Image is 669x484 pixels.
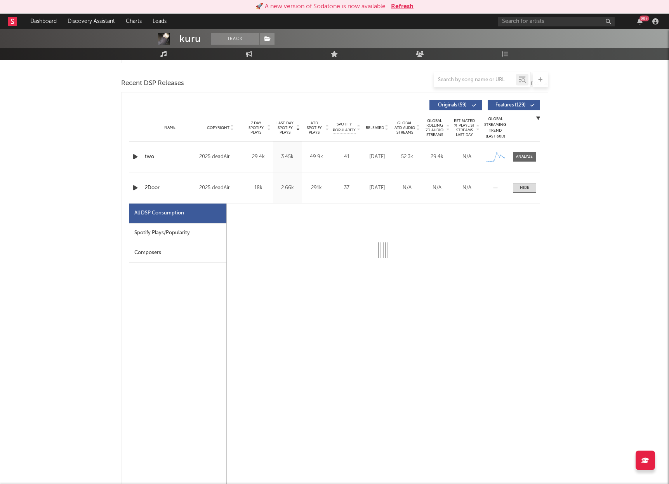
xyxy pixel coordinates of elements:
[333,153,360,161] div: 41
[434,103,470,108] span: Originals ( 59 )
[207,125,229,130] span: Copyright
[134,209,184,218] div: All DSP Consumption
[637,18,643,24] button: 99+
[304,153,329,161] div: 49.9k
[129,204,226,223] div: All DSP Consumption
[498,17,615,26] input: Search for artists
[211,33,259,45] button: Track
[145,125,196,131] div: Name
[391,2,414,11] button: Refresh
[488,100,540,110] button: Features(129)
[129,223,226,243] div: Spotify Plays/Popularity
[333,184,360,192] div: 37
[304,184,329,192] div: 291k
[424,184,450,192] div: N/A
[62,14,120,29] a: Discovery Assistant
[145,153,196,161] a: two
[424,118,445,137] span: Global Rolling 7D Audio Streams
[364,153,390,161] div: [DATE]
[147,14,172,29] a: Leads
[129,243,226,263] div: Composers
[120,14,147,29] a: Charts
[429,100,482,110] button: Originals(59)
[639,16,649,21] div: 99 +
[484,116,507,139] div: Global Streaming Trend (Last 60D)
[304,121,325,135] span: ATD Spotify Plays
[434,77,516,83] input: Search by song name or URL
[454,118,475,137] span: Estimated % Playlist Streams Last Day
[246,184,271,192] div: 18k
[275,153,300,161] div: 3.45k
[394,121,415,135] span: Global ATD Audio Streams
[394,153,420,161] div: 52.3k
[275,184,300,192] div: 2.66k
[366,125,384,130] span: Released
[246,153,271,161] div: 29.4k
[454,184,480,192] div: N/A
[25,14,62,29] a: Dashboard
[493,103,528,108] span: Features ( 129 )
[424,153,450,161] div: 29.4k
[199,152,242,162] div: 2025 deadAir
[394,184,420,192] div: N/A
[199,183,242,193] div: 2025 deadAir
[179,33,201,45] div: kuru
[246,121,266,135] span: 7 Day Spotify Plays
[145,184,196,192] a: 2Door
[333,122,356,133] span: Spotify Popularity
[255,2,387,11] div: 🚀 A new version of Sodatone is now available.
[454,153,480,161] div: N/A
[364,184,390,192] div: [DATE]
[275,121,295,135] span: Last Day Spotify Plays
